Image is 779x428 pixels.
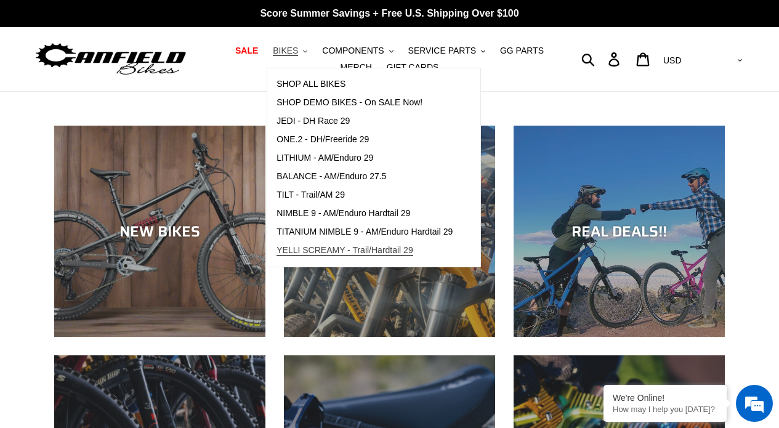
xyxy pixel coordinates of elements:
[514,222,725,240] div: REAL DEALS!!
[408,46,476,56] span: SERVICE PARTS
[387,62,439,73] span: GIFT CARDS
[229,42,264,59] a: SALE
[235,46,258,56] span: SALE
[276,79,345,89] span: SHOP ALL BIKES
[267,75,462,94] a: SHOP ALL BIKES
[54,222,265,240] div: NEW BIKES
[267,186,462,204] a: TILT - Trail/AM 29
[276,171,386,182] span: BALANCE - AM/Enduro 27.5
[34,40,188,79] img: Canfield Bikes
[276,190,345,200] span: TILT - Trail/AM 29
[267,94,462,112] a: SHOP DEMO BIKES - On SALE Now!
[276,227,453,237] span: TITANIUM NIMBLE 9 - AM/Enduro Hardtail 29
[402,42,491,59] button: SERVICE PARTS
[273,46,298,56] span: BIKES
[267,223,462,241] a: TITANIUM NIMBLE 9 - AM/Enduro Hardtail 29
[500,46,544,56] span: GG PARTS
[276,116,350,126] span: JEDI - DH Race 29
[267,112,462,131] a: JEDI - DH Race 29
[267,42,313,59] button: BIKES
[276,134,369,145] span: ONE.2 - DH/Freeride 29
[267,241,462,260] a: YELLI SCREAMY - Trail/Hardtail 29
[341,62,372,73] span: MERCH
[276,245,413,256] span: YELLI SCREAMY - Trail/Hardtail 29
[494,42,550,59] a: GG PARTS
[276,97,422,108] span: SHOP DEMO BIKES - On SALE Now!
[514,126,725,337] a: REAL DEALS!!
[316,42,399,59] button: COMPONENTS
[613,405,717,414] p: How may I help you today?
[267,168,462,186] a: BALANCE - AM/Enduro 27.5
[334,59,378,76] a: MERCH
[381,59,445,76] a: GIFT CARDS
[322,46,384,56] span: COMPONENTS
[54,126,265,337] a: NEW BIKES
[267,131,462,149] a: ONE.2 - DH/Freeride 29
[276,208,410,219] span: NIMBLE 9 - AM/Enduro Hardtail 29
[267,149,462,168] a: LITHIUM - AM/Enduro 29
[613,393,717,403] div: We're Online!
[267,204,462,223] a: NIMBLE 9 - AM/Enduro Hardtail 29
[276,153,373,163] span: LITHIUM - AM/Enduro 29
